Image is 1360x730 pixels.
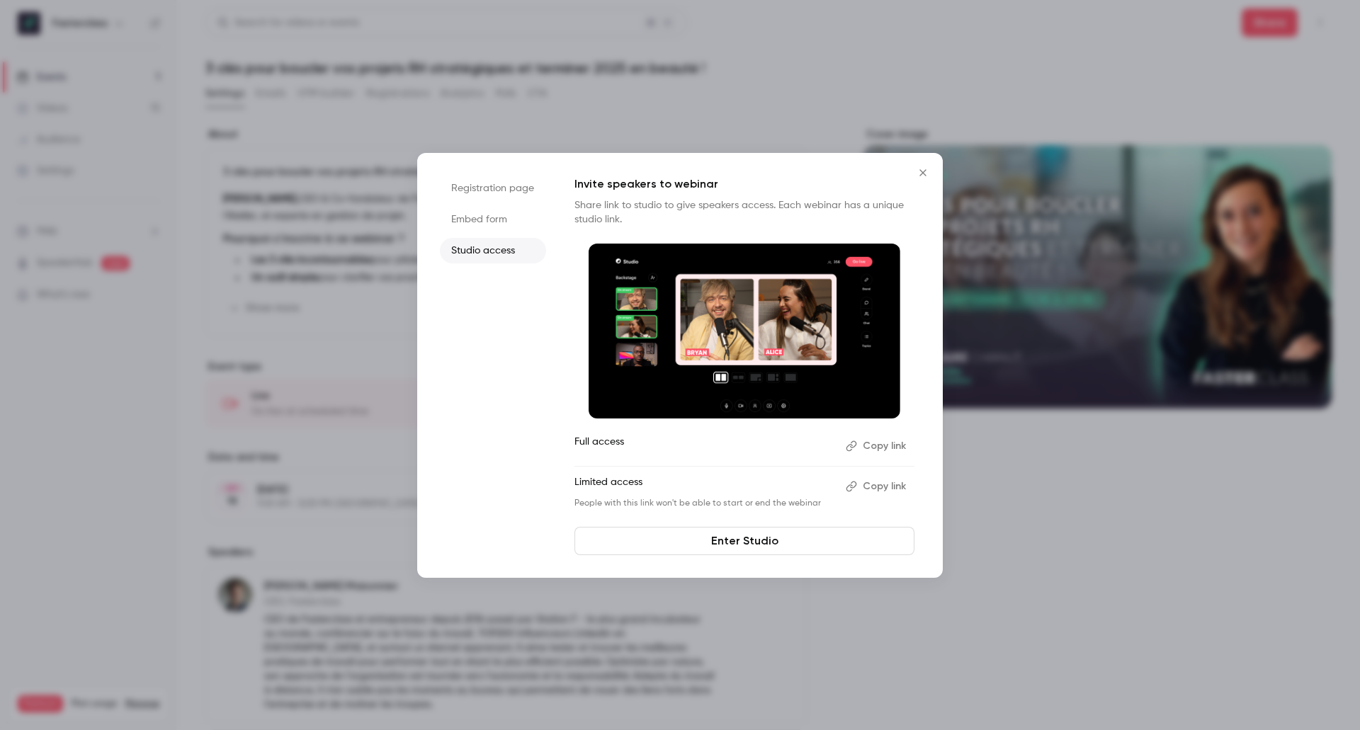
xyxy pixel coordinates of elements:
p: Share link to studio to give speakers access. Each webinar has a unique studio link. [574,198,914,227]
li: Registration page [440,176,546,201]
p: People with this link won't be able to start or end the webinar [574,498,834,509]
a: Enter Studio [574,527,914,555]
p: Invite speakers to webinar [574,176,914,193]
li: Studio access [440,238,546,263]
button: Close [909,159,937,187]
p: Full access [574,435,834,457]
button: Copy link [840,435,914,457]
img: Invite speakers to webinar [589,244,900,419]
p: Limited access [574,475,834,498]
li: Embed form [440,207,546,232]
button: Copy link [840,475,914,498]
